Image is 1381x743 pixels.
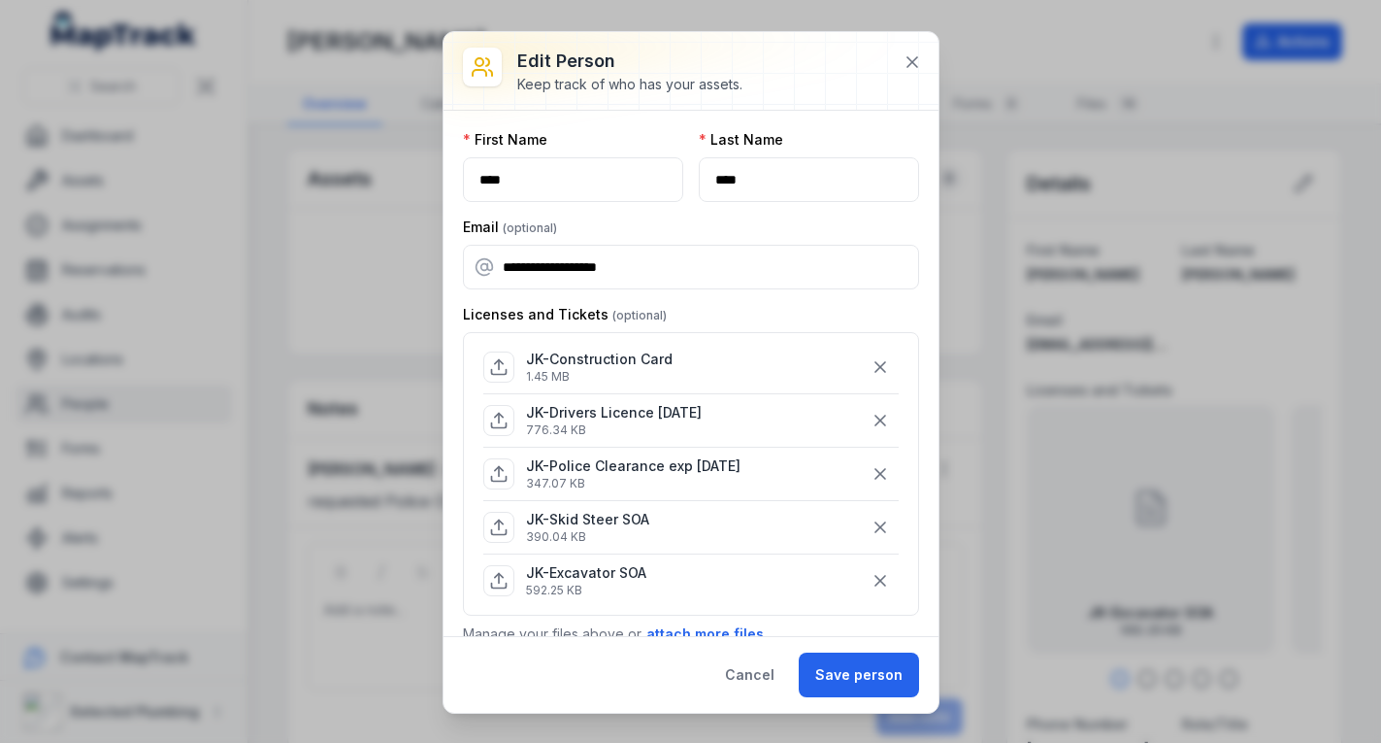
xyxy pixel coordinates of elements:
button: attach more files [645,624,765,645]
label: Licenses and Tickets [463,305,667,324]
p: JK-Construction Card [526,350,673,369]
label: First Name [463,130,547,150]
div: Keep track of who has your assets. [517,75,742,94]
p: JK-Excavator SOA [526,563,646,583]
p: 776.34 KB [526,422,702,438]
label: Email [463,218,557,237]
p: 347.07 KB [526,476,740,491]
button: Save person [799,653,919,697]
h3: Edit person [517,48,742,75]
p: JK-Police Clearance exp [DATE] [526,456,740,476]
p: JK-Drivers Licence [DATE] [526,403,702,422]
p: 390.04 KB [526,529,649,545]
p: Manage your files above or [463,624,919,645]
button: Cancel [708,653,791,697]
p: 1.45 MB [526,369,673,385]
label: Last Name [699,130,783,150]
p: 592.25 KB [526,583,646,598]
p: JK-Skid Steer SOA [526,510,649,529]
